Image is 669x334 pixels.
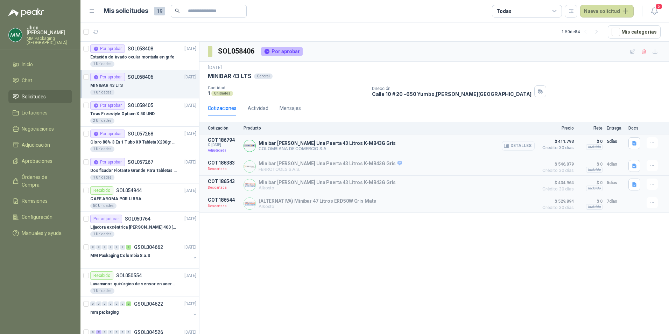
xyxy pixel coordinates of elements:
div: Incluido [586,186,603,191]
p: Lavamanos quirúrgico de sensor en acero referencia TLS-13 [90,281,177,287]
a: Adjudicación [8,138,72,152]
p: Descartada [208,184,239,191]
img: Company Logo [244,179,255,191]
div: Por aprobar [90,101,125,110]
p: Producto [244,126,535,131]
button: Nueva solicitud [580,5,634,18]
p: Flete [578,126,603,131]
p: COT186383 [208,160,239,166]
p: [DATE] [184,74,196,81]
p: MINIBAR 43 LTS [90,82,123,89]
span: search [175,8,180,13]
div: 2 [126,301,131,306]
p: Cantidad [208,85,366,90]
a: Remisiones [8,194,72,208]
p: SOL050764 [125,216,150,221]
p: [DATE] [184,159,196,166]
span: 5 [655,3,663,10]
span: C: [DATE] [208,143,239,147]
div: Por aprobar [261,47,303,56]
div: Incluido [586,167,603,173]
img: Company Logo [244,140,255,152]
div: Recibido [90,271,113,280]
a: Por aprobarSOL058406[DATE] MINIBAR 43 LTS1 Unidades [80,70,199,98]
span: Remisiones [22,197,48,205]
div: Incluido [586,144,603,150]
img: Company Logo [244,161,255,172]
a: 0 0 0 0 0 0 3 GSOL004662[DATE] MM Packaging Colombia S.a.S [90,243,198,265]
h1: Mis solicitudes [104,6,148,16]
p: GSOL004622 [134,301,163,306]
div: Recibido [90,186,113,195]
div: 3 [126,245,131,250]
span: Crédito 30 días [539,187,574,191]
div: 0 [90,245,96,250]
div: Por aprobar [90,44,125,53]
p: [DATE] [184,244,196,251]
p: [DATE] [184,46,196,52]
p: Cloro 88% 3 En 1 Tubo X9 Tableta X200gr Oxycl [90,139,177,146]
span: Órdenes de Compra [22,173,65,189]
div: 1 Unidades [90,175,114,180]
span: Crédito 30 días [539,146,574,150]
a: Por aprobarSOL057267[DATE] Dosificador Flotante Grande Para Tabletas De Cloro Humboldt1 Unidades [80,155,199,183]
div: Por aprobar [90,158,125,166]
p: [DATE] [184,301,196,307]
a: Por aprobarSOL057268[DATE] Cloro 88% 3 En 1 Tubo X9 Tableta X200gr Oxycl1 Unidades [80,127,199,155]
p: MM Packaging Colombia S.a.S [90,252,150,259]
p: [DATE] [184,131,196,137]
p: [DATE] [184,102,196,109]
p: COLOMBIANA DE COMERCIO S.A [259,146,396,151]
a: Por adjudicarSOL050764[DATE] Lijadora excéntrica [PERSON_NAME] 400 [PERSON_NAME] 125-150 ave1 Uni... [80,212,199,240]
div: 1 Unidades [90,231,114,237]
p: (ALTERNATIVA) Minibar 47 Litros ERD50W Gris Mate [259,198,376,204]
span: Licitaciones [22,109,48,117]
p: COT186543 [208,179,239,184]
div: 1 Unidades [90,90,114,95]
div: Cotizaciones [208,104,237,112]
p: COT186794 [208,137,239,143]
a: RecibidoSOL054944[DATE] CAFE AROMA POR LIBRA50 Unidades [80,183,199,212]
a: Licitaciones [8,106,72,119]
a: Inicio [8,58,72,71]
div: 0 [96,301,101,306]
p: Calle 10 # 20 -650 Yumbo , [PERSON_NAME][GEOGRAPHIC_DATA] [372,91,531,97]
p: Precio [539,126,574,131]
p: Lijadora excéntrica [PERSON_NAME] 400 [PERSON_NAME] 125-150 ave [90,224,177,231]
a: Configuración [8,210,72,224]
p: 1 [208,90,210,96]
div: Actividad [248,104,268,112]
div: 2 Unidades [90,118,114,124]
p: SOL054944 [116,188,142,193]
p: SOL058405 [128,103,153,108]
p: SOL050554 [116,273,142,278]
p: [DATE] [184,187,196,194]
span: $ 411.793 [539,137,574,146]
span: Negociaciones [22,125,54,133]
div: Por aprobar [90,73,125,81]
div: 0 [114,301,119,306]
div: 0 [108,301,113,306]
div: 1 Unidades [90,61,114,67]
div: 0 [102,301,107,306]
p: CAFE AROMA POR LIBRA [90,196,141,202]
span: 19 [154,7,165,15]
span: Aprobaciones [22,157,52,165]
p: Alkosto [259,185,396,190]
a: Por aprobarSOL058408[DATE] Estación de lavado ocular montada en grifo1 Unidades [80,42,199,70]
a: Por aprobarSOL058405[DATE] Tiras Freestyle Optium X 50 UND2 Unidades [80,98,199,127]
div: Incluido [586,204,603,210]
span: Chat [22,77,32,84]
p: Entrega [607,126,624,131]
a: Manuales y ayuda [8,227,72,240]
p: mm packaging [90,309,119,316]
p: SOL058406 [128,75,153,79]
p: [DATE] [208,64,222,71]
div: 0 [96,245,101,250]
p: MM Packaging [GEOGRAPHIC_DATA] [27,36,72,45]
p: [DATE] [184,272,196,279]
span: Crédito 30 días [539,206,574,210]
span: Crédito 30 días [539,168,574,173]
span: $ 529.894 [539,197,574,206]
p: Jhon [PERSON_NAME] [27,25,72,35]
